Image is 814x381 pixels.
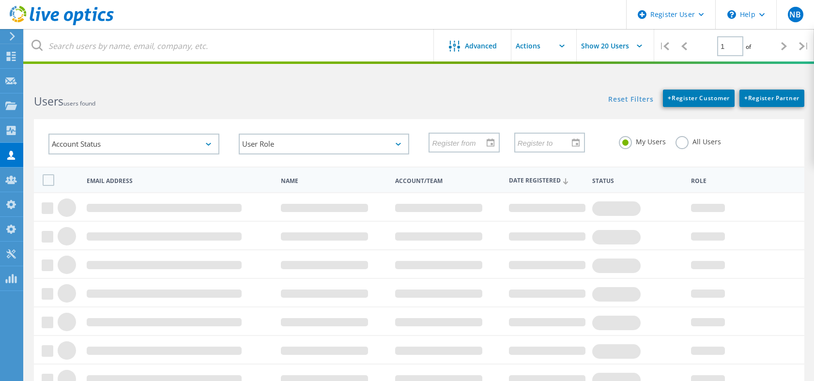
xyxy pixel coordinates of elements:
div: User Role [239,134,410,154]
a: Live Optics Dashboard [10,20,114,27]
div: Account Status [48,134,219,154]
span: Email Address [87,178,273,184]
span: Register Partner [744,94,799,102]
div: | [654,29,674,63]
label: My Users [619,136,666,145]
span: NB [789,11,801,18]
span: Role [691,178,789,184]
b: + [668,94,672,102]
span: Account/Team [395,178,501,184]
b: + [744,94,748,102]
span: Status [592,178,683,184]
span: Register Customer [668,94,730,102]
span: Advanced [465,43,497,49]
div: | [794,29,814,63]
input: Register from [430,133,491,152]
svg: \n [727,10,736,19]
a: Reset Filters [608,96,653,104]
input: Register to [515,133,577,152]
span: of [746,43,751,51]
span: users found [63,99,95,107]
input: Search users by name, email, company, etc. [24,29,434,63]
label: All Users [676,136,721,145]
a: +Register Customer [663,90,735,107]
b: Users [34,93,63,109]
span: Date Registered [509,178,584,184]
a: +Register Partner [739,90,804,107]
span: Name [281,178,387,184]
